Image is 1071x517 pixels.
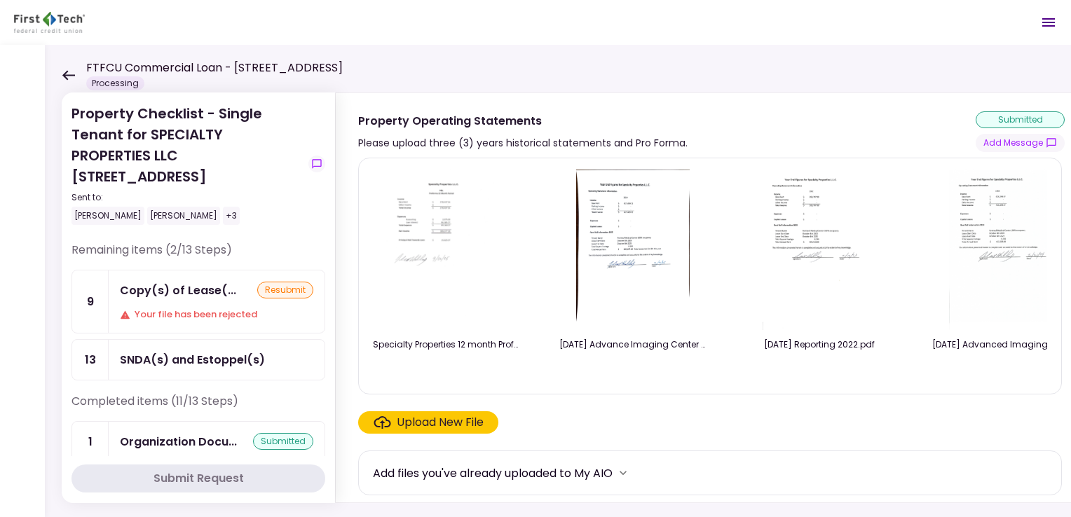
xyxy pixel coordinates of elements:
[154,470,244,487] div: Submit Request
[86,60,343,76] h1: FTFCU Commercial Loan - [STREET_ADDRESS]
[120,282,236,299] div: Copy(s) of Lease(s) and Amendment(s)
[397,414,484,431] div: Upload New File
[358,411,498,434] span: Click here to upload the required document
[358,112,688,130] div: Property Operating Statements
[120,433,237,450] div: Organization Documents for Borrowing Entity
[72,340,109,380] div: 13
[373,464,613,482] div: Add files you've already uploaded to My AIO
[253,433,313,450] div: submitted
[71,191,303,204] div: Sent to:
[72,270,109,333] div: 9
[71,103,303,225] div: Property Checklist - Single Tenant for SPECIALTY PROPERTIES LLC [STREET_ADDRESS]
[71,464,325,492] button: Submit Request
[613,462,634,483] button: more
[1032,6,1065,39] button: Open menu
[223,207,240,225] div: +3
[559,338,707,351] div: 15-01-1340 Advance Imaging Center Financials.pdf
[71,339,325,380] a: 13SNDA(s) and Estoppel(s)
[358,135,688,151] div: Please upload three (3) years historical statements and Pro Forma.
[71,421,325,462] a: 1Organization Documents for Borrowing Entitysubmitted
[120,351,265,368] div: SNDA(s) and Estoppel(s)
[373,338,520,351] div: Specialty Properties 12 month Proforma.pdf
[71,393,325,421] div: Completed items (11/13 Steps)
[71,242,325,270] div: Remaining items (2/13 Steps)
[14,12,85,33] img: Partner icon
[71,270,325,333] a: 9Copy(s) of Lease(s) and Amendment(s)resubmitYour file has been rejected
[308,156,325,172] button: show-messages
[976,111,1065,128] div: submitted
[257,282,313,298] div: resubmit
[746,338,893,351] div: 15-01-1340 Reporting 2022.pdf
[976,134,1065,152] button: show-messages
[120,308,313,322] div: Your file has been rejected
[71,207,144,225] div: [PERSON_NAME]
[72,422,109,462] div: 1
[86,76,144,90] div: Processing
[147,207,220,225] div: [PERSON_NAME]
